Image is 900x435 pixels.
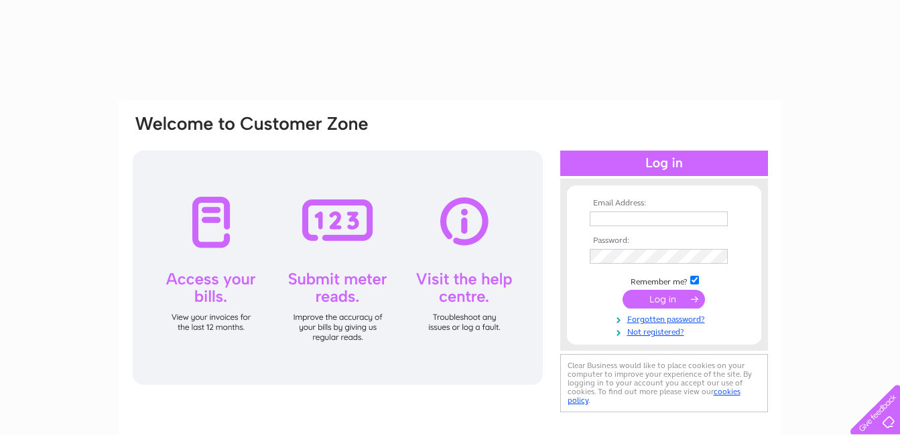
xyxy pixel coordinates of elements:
[568,387,741,405] a: cookies policy
[590,325,742,337] a: Not registered?
[586,199,742,208] th: Email Address:
[623,290,705,309] input: Submit
[586,274,742,287] td: Remember me?
[560,354,768,412] div: Clear Business would like to place cookies on your computer to improve your experience of the sit...
[590,312,742,325] a: Forgotten password?
[586,236,742,246] th: Password:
